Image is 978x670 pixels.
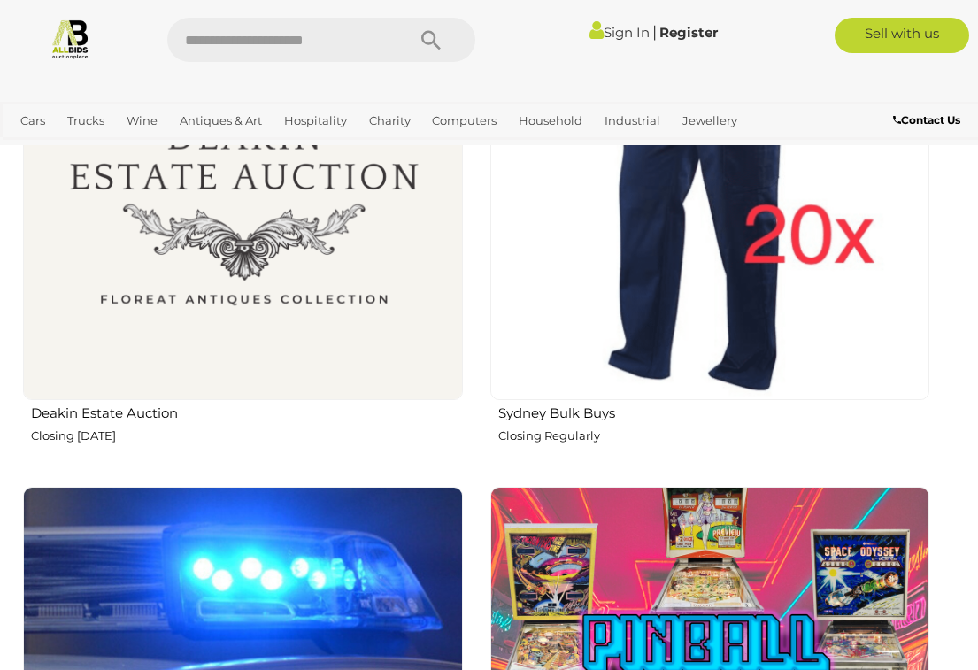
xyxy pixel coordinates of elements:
h2: Sydney Bulk Buys [498,402,930,421]
a: Cars [13,106,52,135]
img: Allbids.com.au [50,18,91,59]
a: Sign In [589,24,650,41]
button: Search [387,18,475,62]
a: Register [659,24,718,41]
a: Office [13,135,61,165]
a: Wine [119,106,165,135]
p: Closing [DATE] [31,426,463,446]
b: Contact Us [893,113,960,127]
h2: Deakin Estate Auction [31,402,463,421]
p: Closing Regularly [498,426,930,446]
a: Charity [362,106,418,135]
a: Computers [425,106,504,135]
a: Jewellery [675,106,744,135]
a: Industrial [597,106,667,135]
a: Trucks [60,106,112,135]
span: | [652,22,657,42]
a: Antiques & Art [173,106,269,135]
a: Sports [69,135,119,165]
a: Contact Us [893,111,965,130]
a: Sell with us [835,18,969,53]
a: Household [512,106,589,135]
a: Hospitality [277,106,354,135]
a: [GEOGRAPHIC_DATA] [127,135,267,165]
